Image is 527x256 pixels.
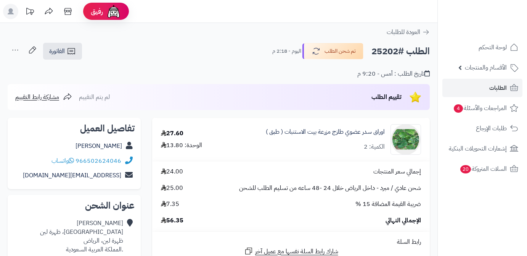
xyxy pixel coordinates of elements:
a: الفاتورة [43,43,82,60]
small: اليوم - 2:18 م [272,47,301,55]
img: logo-2.png [475,21,520,37]
a: [PERSON_NAME] [76,141,122,151]
span: 20 [460,165,471,173]
a: السلات المتروكة20 [442,160,522,178]
a: [EMAIL_ADDRESS][DOMAIN_NAME] [23,171,121,180]
div: 27.60 [161,129,183,138]
a: شارك رابط السلة نفسها مع عميل آخر [244,246,338,256]
img: 1754485075-Screenshot_28-90x90.png [391,124,421,155]
span: إجمالي سعر المنتجات [373,167,421,176]
span: 56.35 [161,216,183,225]
span: تقييم الطلب [371,92,402,102]
a: اوراق سدر عضوي طازج مزرعة بيت الاستنبات ( طبق ) [266,128,385,136]
a: المراجعات والأسئلة4 [442,99,522,117]
a: العودة للطلبات [387,28,430,37]
span: لوحة التحكم [479,42,507,53]
h2: الطلب #25202 [371,44,430,59]
span: شحن عادي / مبرد - داخل الرياض خلال 24 -48 ساعه من تسليم الطلب للشحن [239,184,421,193]
img: ai-face.png [106,4,121,19]
span: الطلبات [489,83,507,93]
a: واتساب [51,156,74,165]
span: الأقسام والمنتجات [465,62,507,73]
span: ضريبة القيمة المضافة 15 % [355,200,421,209]
span: 25.00 [161,184,183,193]
div: الوحدة: 13.80 [161,141,202,150]
div: الكمية: 2 [364,143,385,151]
span: إشعارات التحويلات البنكية [449,143,507,154]
div: [PERSON_NAME] [GEOGRAPHIC_DATA]، ظهرة لبن ظهرة لبن، الرياض .المملكة العربية السعودية [40,219,123,254]
a: لوحة التحكم [442,38,522,57]
div: تاريخ الطلب : أمس - 9:20 م [357,70,430,78]
span: 4 [454,104,463,113]
span: شارك رابط السلة نفسها مع عميل آخر [255,247,338,256]
span: السلات المتروكة [460,164,507,174]
a: إشعارات التحويلات البنكية [442,139,522,158]
a: تحديثات المنصة [20,4,39,21]
a: الطلبات [442,79,522,97]
a: 966502624046 [76,156,121,165]
div: رابط السلة [155,238,427,246]
span: الفاتورة [49,47,65,56]
span: العودة للطلبات [387,28,420,37]
h2: تفاصيل العميل [14,124,135,133]
a: مشاركة رابط التقييم [15,92,72,102]
button: تم شحن الطلب [302,43,363,59]
span: لم يتم التقييم [79,92,110,102]
a: طلبات الإرجاع [442,119,522,138]
span: المراجعات والأسئلة [453,103,507,113]
span: 24.00 [161,167,183,176]
span: الإجمالي النهائي [386,216,421,225]
span: طلبات الإرجاع [476,123,507,134]
h2: عنوان الشحن [14,201,135,210]
span: رفيق [91,7,103,16]
span: مشاركة رابط التقييم [15,92,59,102]
span: 7.35 [161,200,179,209]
